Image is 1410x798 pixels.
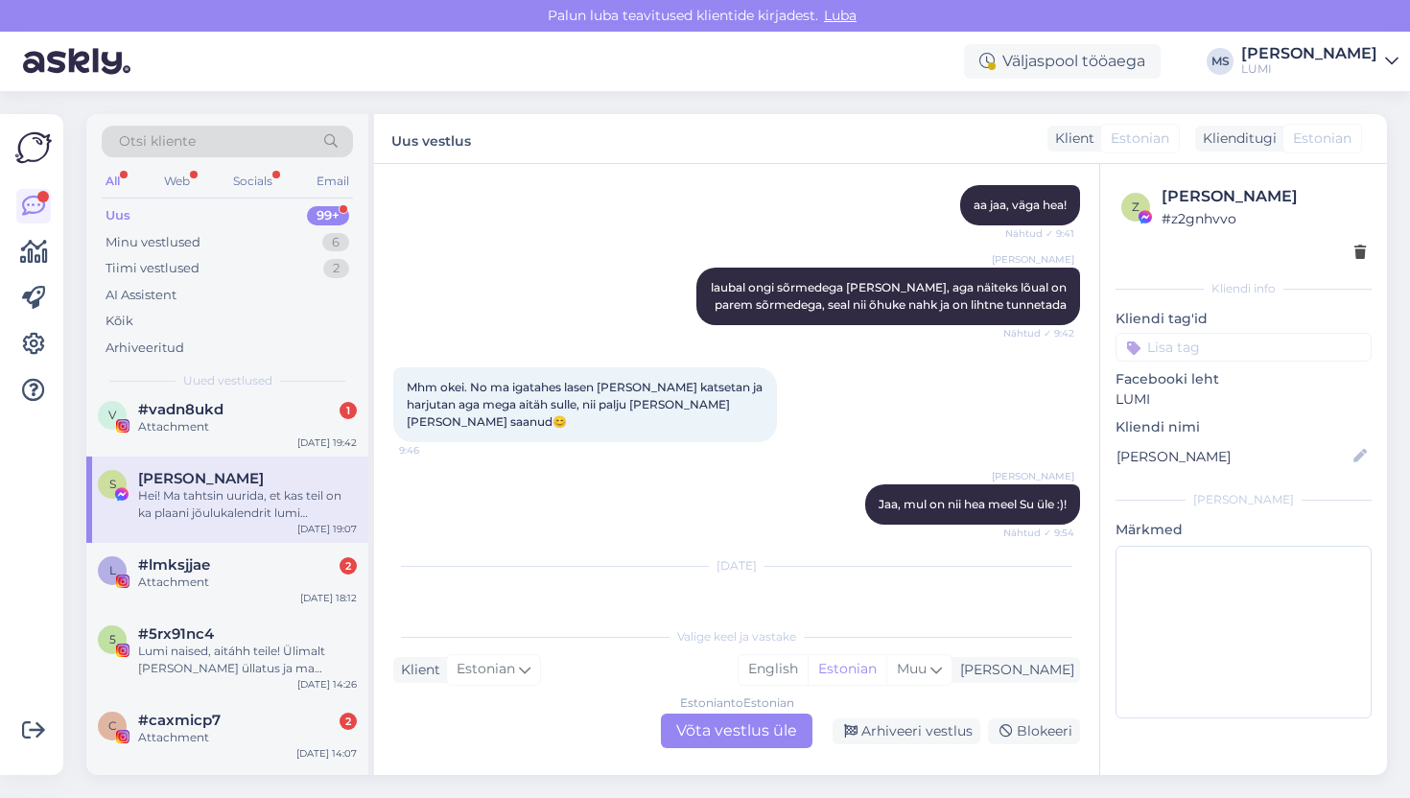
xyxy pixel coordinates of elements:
[106,206,130,225] div: Uus
[833,718,980,744] div: Arhiveeri vestlus
[407,380,765,429] span: Mhm okei. No ma igatahes lasen [PERSON_NAME] katsetan ja harjutan aga mega aitäh sulle, nii palju...
[106,259,200,278] div: Tiimi vestlused
[1002,526,1074,540] span: Nähtud ✓ 9:54
[106,233,200,252] div: Minu vestlused
[988,718,1080,744] div: Blokeeri
[1116,369,1372,389] p: Facebooki leht
[1241,61,1377,77] div: LUMI
[229,169,276,194] div: Socials
[108,408,116,422] span: v
[108,718,117,733] span: c
[457,659,515,680] span: Estonian
[711,280,1069,312] span: laubal ongi sõrmedega [PERSON_NAME], aga näiteks lõual on parem sõrmedega, seal nii õhuke nahk ja...
[307,206,349,225] div: 99+
[102,169,124,194] div: All
[393,628,1080,645] div: Valige keel ja vastake
[340,402,357,419] div: 1
[297,435,357,450] div: [DATE] 19:42
[964,44,1161,79] div: Väljaspool tööaega
[313,169,353,194] div: Email
[1002,326,1074,340] span: Nähtud ✓ 9:42
[1116,333,1372,362] input: Lisa tag
[661,714,812,748] div: Võta vestlus üle
[897,660,927,677] span: Muu
[992,252,1074,267] span: [PERSON_NAME]
[109,563,116,577] span: l
[393,660,440,680] div: Klient
[1195,129,1277,149] div: Klienditugi
[138,401,223,418] span: #vadn8ukd
[109,477,116,491] span: S
[340,713,357,730] div: 2
[393,557,1080,575] div: [DATE]
[138,712,221,729] span: #caxmicp7
[391,126,471,152] label: Uus vestlus
[1132,199,1140,214] span: z
[399,443,471,458] span: 9:46
[1207,48,1234,75] div: MS
[138,625,214,643] span: #5rx91nc4
[952,660,1074,680] div: [PERSON_NAME]
[879,497,1067,511] span: Jaa, mul on nii hea meel Su üle :)!
[138,470,264,487] span: Sandra Tiks
[992,469,1074,483] span: [PERSON_NAME]
[1047,129,1094,149] div: Klient
[323,259,349,278] div: 2
[1116,389,1372,410] p: LUMI
[1116,446,1350,467] input: Lisa nimi
[138,729,357,746] div: Attachment
[818,7,862,24] span: Luba
[1241,46,1398,77] a: [PERSON_NAME]LUMI
[1116,491,1372,508] div: [PERSON_NAME]
[1116,309,1372,329] p: Kliendi tag'id
[138,574,357,591] div: Attachment
[106,286,176,305] div: AI Assistent
[739,655,808,684] div: English
[1162,208,1366,229] div: # z2gnhvvo
[15,129,52,166] img: Askly Logo
[109,632,116,646] span: 5
[160,169,194,194] div: Web
[1241,46,1377,61] div: [PERSON_NAME]
[1116,417,1372,437] p: Kliendi nimi
[138,418,357,435] div: Attachment
[183,372,272,389] span: Uued vestlused
[340,557,357,575] div: 2
[106,339,184,358] div: Arhiveeritud
[296,746,357,761] div: [DATE] 14:07
[1111,129,1169,149] span: Estonian
[138,556,210,574] span: #lmksjjae
[297,522,357,536] div: [DATE] 19:07
[119,131,196,152] span: Otsi kliente
[1162,185,1366,208] div: [PERSON_NAME]
[138,643,357,677] div: Lumi naised, aitáhh teile! Ülimalt [PERSON_NAME] üllatus ja ma [PERSON_NAME] sellest lõhnast lumm...
[106,312,133,331] div: Kõik
[1116,520,1372,540] p: Märkmed
[300,591,357,605] div: [DATE] 18:12
[680,694,794,712] div: Estonian to Estonian
[297,677,357,692] div: [DATE] 14:26
[1002,226,1074,241] span: Nähtud ✓ 9:41
[322,233,349,252] div: 6
[138,487,357,522] div: Hei! Ma tahtsin uurida, et kas teil on ka plaani jõulukalendrit lumi toodetega teha või on teil o...
[1116,280,1372,297] div: Kliendi info
[1293,129,1351,149] span: Estonian
[974,198,1067,212] span: aa jaa, väga hea!
[808,655,886,684] div: Estonian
